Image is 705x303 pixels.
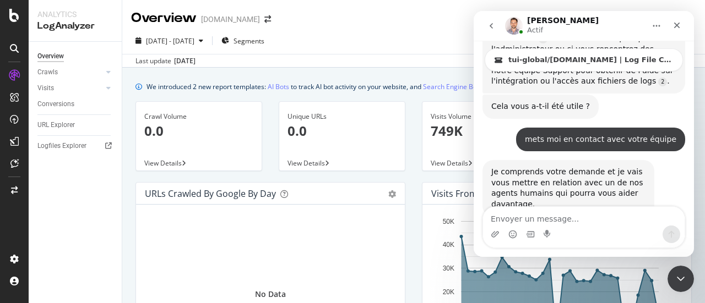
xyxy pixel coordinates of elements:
[443,241,454,249] text: 40K
[431,112,540,122] div: Visits Volume
[146,36,194,46] span: [DATE] - [DATE]
[37,20,113,32] div: LogAnalyzer
[131,9,197,27] div: Overview
[443,265,454,272] text: 30K
[37,82,54,94] div: Visits
[431,158,468,168] span: View Details
[37,9,113,20] div: Analytics
[288,112,397,122] div: Unique URLs
[37,140,114,152] a: Logfiles Explorer
[37,140,86,152] div: Logfiles Explorer
[37,98,114,110] a: Conversions
[288,158,325,168] span: View Details
[431,122,540,140] p: 749K
[147,81,645,92] div: We introduced 2 new report templates: to track AI bot activity on your website, and to monitor se...
[217,32,269,49] button: Segments
[131,32,208,49] button: [DATE] - [DATE]
[37,67,103,78] a: Crawls
[37,67,58,78] div: Crawls
[668,266,694,292] iframe: Intercom live chat
[443,218,454,225] text: 50K
[37,82,103,94] a: Visits
[423,81,536,92] a: Search Engine Behavior: Logs Report
[388,190,396,198] div: gear
[268,81,289,92] a: AI Bots
[145,188,276,199] div: URLs Crawled by Google by day
[264,15,271,23] div: arrow-right-arrow-left
[135,56,196,66] div: Last update
[37,51,64,62] div: Overview
[144,112,253,122] div: Crawl Volume
[37,119,75,131] div: URL Explorer
[443,288,454,296] text: 20K
[474,11,694,257] iframe: Intercom live chat
[135,81,692,92] div: info banner
[144,122,253,140] p: 0.0
[174,56,196,66] div: [DATE]
[234,36,264,46] span: Segments
[288,122,397,140] p: 0.0
[37,98,74,110] div: Conversions
[144,158,182,168] span: View Details
[201,14,260,25] div: [DOMAIN_NAME]
[37,119,114,131] a: URL Explorer
[37,51,114,62] a: Overview
[255,289,286,300] div: No Data
[431,188,540,199] div: Visits from Google by day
